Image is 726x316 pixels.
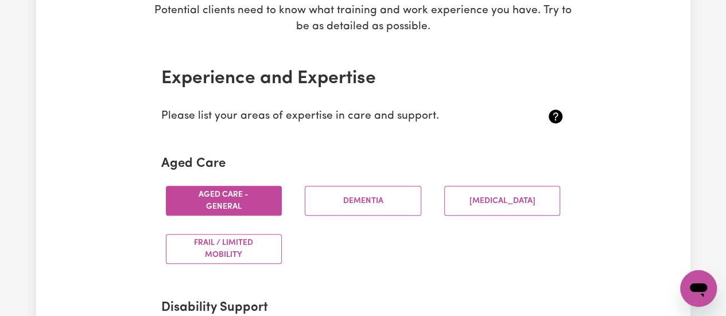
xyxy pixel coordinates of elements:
h2: Disability Support [161,301,565,316]
button: Aged care - General [166,186,282,216]
h2: Experience and Expertise [161,68,565,89]
button: Frail / limited mobility [166,234,282,264]
iframe: Button to launch messaging window, conversation in progress [680,270,717,307]
button: Dementia [305,186,421,216]
p: Potential clients need to know what training and work experience you have. Try to be as detailed ... [152,3,574,36]
p: Please list your areas of expertise in care and support. [161,108,498,125]
h2: Aged Care [161,157,565,172]
button: [MEDICAL_DATA] [444,186,561,216]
